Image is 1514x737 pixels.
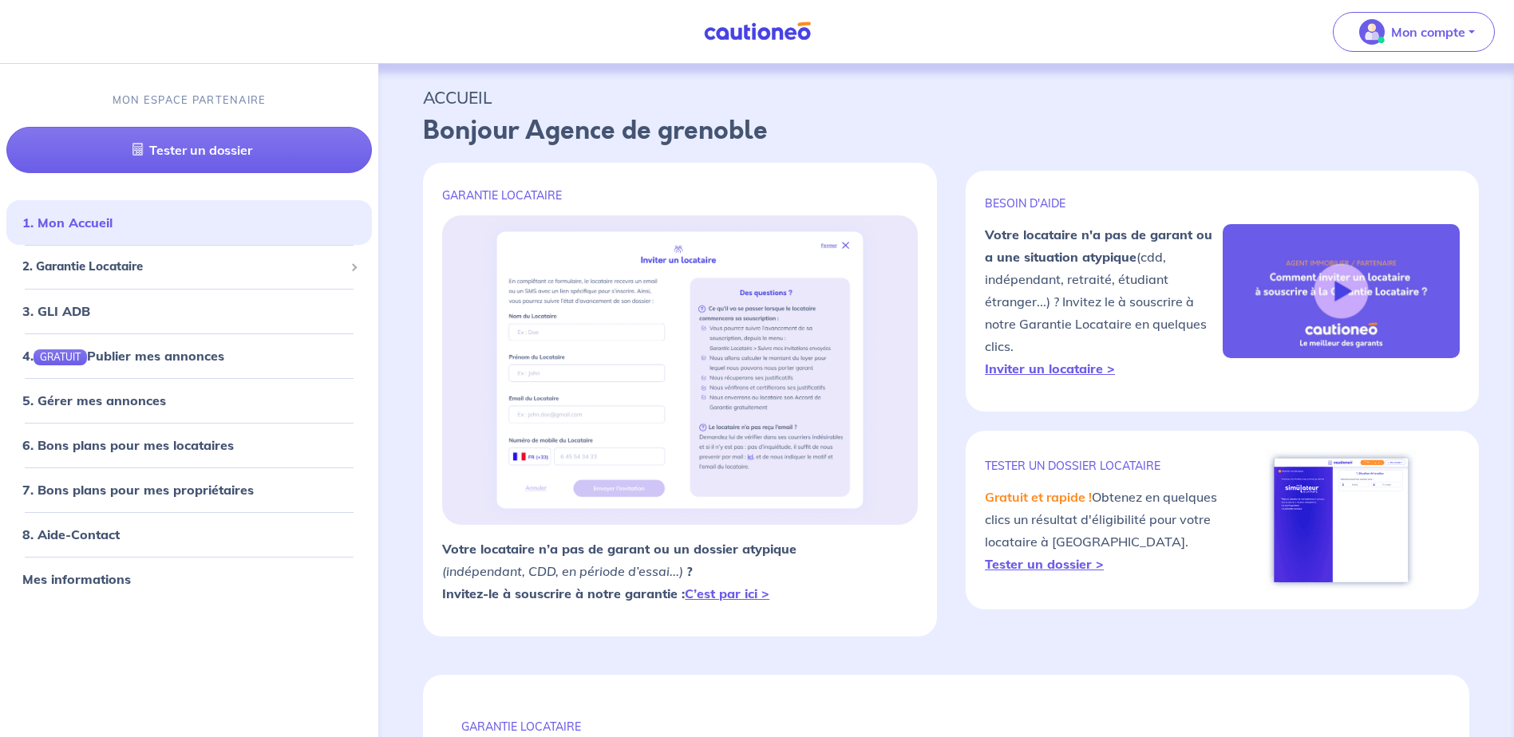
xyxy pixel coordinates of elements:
[22,571,131,587] a: Mes informations
[985,196,1222,211] p: BESOIN D'AIDE
[113,93,267,108] p: MON ESPACE PARTENAIRE
[985,486,1222,575] p: Obtenez en quelques clics un résultat d'éligibilité pour votre locataire à [GEOGRAPHIC_DATA].
[6,128,372,174] a: Tester un dossier
[22,526,120,542] a: 8. Aide-Contact
[6,340,372,372] div: 4.GRATUITPublier mes annonces
[22,392,166,408] a: 5. Gérer mes annonces
[6,474,372,506] div: 7. Bons plans pour mes propriétaires
[1391,22,1465,41] p: Mon compte
[480,215,880,524] img: invite.png
[1359,19,1385,45] img: illu_account_valid_menu.svg
[985,223,1222,380] p: (cdd, indépendant, retraité, étudiant étranger...) ? Invitez le à souscrire à notre Garantie Loca...
[442,585,769,601] strong: Invitez-le à souscrire à notre garantie :
[22,303,90,319] a: 3. GLI ADB
[461,719,1431,734] p: GARANTIE LOCATAIRE
[6,518,372,550] div: 8. Aide-Contact
[6,295,372,327] div: 3. GLI ADB
[1333,12,1495,52] button: illu_account_valid_menu.svgMon compte
[22,215,113,231] a: 1. Mon Accueil
[698,22,817,41] img: Cautioneo
[22,482,254,498] a: 7. Bons plans pour mes propriétaires
[985,556,1104,572] a: Tester un dossier >
[442,541,797,557] strong: Votre locataire n’a pas de garant ou un dossier atypique
[6,384,372,416] div: 5. Gérer mes annonces
[1223,224,1460,358] img: video-gli-new-none.jpg
[6,252,372,283] div: 2. Garantie Locataire
[1266,450,1417,590] img: simulateur.png
[985,227,1212,265] strong: Votre locataire n'a pas de garant ou a une situation atypique
[442,563,683,579] em: (indépendant, CDD, en période d’essai...)
[985,361,1115,376] a: Inviter un locataire >
[22,348,224,364] a: 4.GRATUITPublier mes annonces
[22,258,344,277] span: 2. Garantie Locataire
[985,459,1222,473] p: TESTER un dossier locataire
[423,112,1469,150] p: Bonjour Agence de grenoble
[685,585,769,601] a: C’est par ici >
[6,563,372,595] div: Mes informations
[6,207,372,239] div: 1. Mon Accueil
[423,83,1469,112] p: ACCUEIL
[442,188,918,203] p: GARANTIE LOCATAIRE
[6,429,372,461] div: 6. Bons plans pour mes locataires
[985,489,1092,505] em: Gratuit et rapide !
[686,563,693,579] strong: ?
[22,437,234,453] a: 6. Bons plans pour mes locataires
